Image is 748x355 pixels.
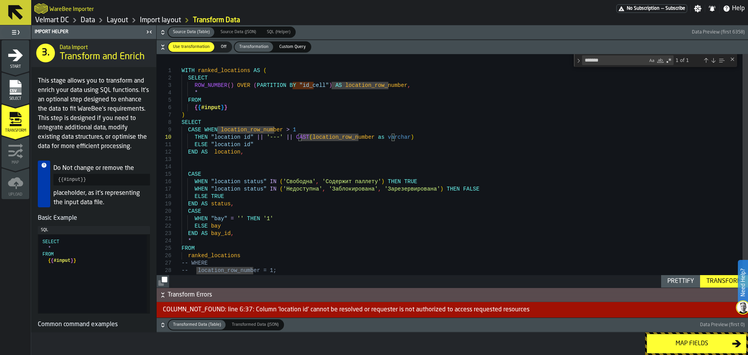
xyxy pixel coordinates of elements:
[717,56,726,65] div: Find in Selection (Alt+L)
[665,57,673,64] div: Use Regular Expression (Alt+R)
[264,29,293,35] span: SQL (Helper)
[35,16,69,25] a: link-to-/wh/i/f27944ef-e44e-4cb8-aca8-30c52093261f
[240,149,243,155] span: ,
[140,16,181,25] a: link-to-/wh/i/f27944ef-e44e-4cb8-aca8-30c52093261f/import/layout/
[32,39,156,67] div: title-Transform and Enrich
[157,89,171,97] div: 4
[616,4,687,13] div: Menu Subscription
[447,186,460,192] span: THEN
[157,148,171,156] div: 12
[2,27,29,38] label: button-toggle-Toggle Full Menu
[231,215,234,222] span: =
[157,208,171,215] div: 20
[691,5,705,12] label: button-toggle-Settings
[182,267,277,274] span: -- location_row_number = 1;
[188,97,201,103] span: FROM
[48,258,51,263] span: {
[2,72,29,103] li: menu Select
[168,320,226,330] div: thumb
[170,44,213,50] span: Use transformation
[665,6,685,11] span: Subscribe
[276,44,309,50] span: Custom Query
[33,29,144,35] div: Import Helper
[195,193,208,200] span: ELSE
[216,42,231,52] div: thumb
[157,245,171,252] div: 25
[215,41,232,53] label: button-switch-multi-Off
[229,321,282,328] span: Transformed Data (JSON)
[157,25,748,39] button: button-
[656,57,664,64] div: Match Whole Word (Alt+W)
[107,16,128,25] a: link-to-/wh/i/f27944ef-e44e-4cb8-aca8-30c52093261f/designer
[157,104,171,111] div: 6
[211,186,267,192] span: "location status"
[254,67,260,74] span: AS
[195,215,208,222] span: WHEN
[627,6,660,11] span: No Subscription
[195,223,208,229] span: ELSE
[51,258,54,263] span: {
[201,230,208,237] span: AS
[54,258,71,263] span: #input
[157,267,171,274] div: 28
[283,178,316,185] span: 'Свободна'
[195,134,208,140] span: THEN
[335,82,342,88] span: AS
[211,193,224,200] span: TRUE
[2,104,29,135] li: menu Transform
[38,76,150,151] p: This stage allows you to transform and enrich your data using SQL functions. It's an optional ste...
[575,54,582,67] div: Toggle Replace
[296,134,309,140] span: CAST
[198,67,250,74] span: ranked_locations
[221,127,283,133] span: location_row_number
[226,319,284,330] label: button-switch-multi-Transformed Data (JSON)
[700,275,748,288] button: button-Transform
[42,239,59,245] span: SELECT
[408,82,411,88] span: ,
[182,119,201,125] span: SELECT
[195,82,228,88] span: ROW_NUMBER
[316,178,319,185] span: ,
[270,178,277,185] span: IN
[157,193,171,200] div: 18
[322,178,381,185] span: 'Содержит паллету'
[34,16,390,25] nav: Breadcrumb
[345,82,408,88] span: location_row_number
[236,44,272,50] span: Transformation
[211,201,231,207] span: status
[201,149,208,155] span: AS
[237,215,244,222] span: ''
[188,253,240,259] span: ranked_locations
[378,134,385,140] span: as
[73,258,76,263] span: }
[182,112,185,118] span: )
[211,178,267,185] span: "location status"
[211,230,231,237] span: bay_id
[378,186,381,192] span: ,
[661,275,700,288] button: button-Prettify
[157,252,171,260] div: 26
[263,67,266,74] span: (
[170,29,213,35] span: Source Data (Table)
[168,26,215,38] label: button-switch-multi-Source Data (Table)
[262,27,295,37] div: thumb
[157,119,171,126] div: 8
[582,56,647,65] textarea: Find
[329,186,378,192] span: 'Заблокирована'
[157,134,171,141] div: 10
[36,44,55,62] div: 3.
[234,41,274,53] label: button-switch-multi-Transformation
[157,141,171,148] div: 11
[675,55,702,65] div: 1 of 1
[703,57,709,64] div: Previous Match (Shift+Enter)
[188,230,198,237] span: END
[705,5,719,12] label: button-toggle-Notifications
[168,290,746,300] span: Transform Errors
[275,42,310,52] div: thumb
[157,275,169,288] button: button-
[710,57,716,64] div: Next Match (Enter)
[188,171,201,177] span: CASE
[201,104,221,111] span: #input
[303,82,326,88] span: id_cell
[144,27,155,37] label: button-toggle-Close me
